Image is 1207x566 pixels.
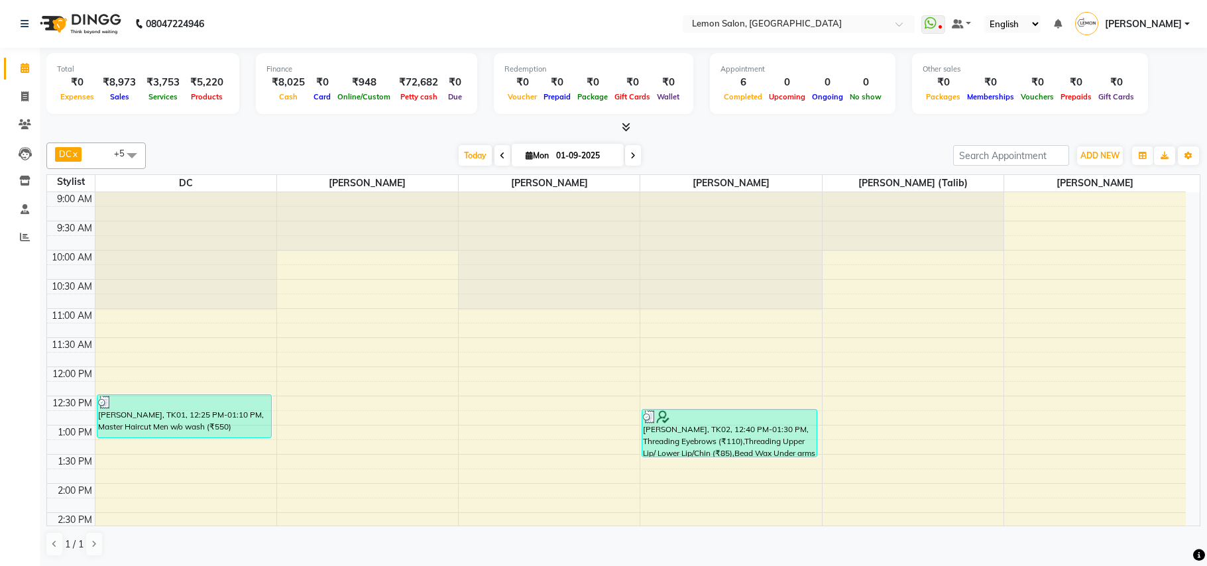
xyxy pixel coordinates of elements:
span: No show [846,92,885,101]
span: Upcoming [766,92,809,101]
div: 0 [766,75,809,90]
div: ₹5,220 [185,75,229,90]
span: Mon [522,150,552,160]
span: Ongoing [809,92,846,101]
div: Appointment [720,64,885,75]
span: Voucher [504,92,540,101]
div: ₹0 [1017,75,1057,90]
div: Redemption [504,64,683,75]
div: ₹0 [923,75,964,90]
span: DC [95,175,276,192]
span: [PERSON_NAME] [459,175,640,192]
span: Online/Custom [334,92,394,101]
span: Products [188,92,226,101]
div: Finance [266,64,467,75]
span: Gift Cards [1095,92,1137,101]
span: [PERSON_NAME] [640,175,821,192]
span: Completed [720,92,766,101]
div: [PERSON_NAME], TK01, 12:25 PM-01:10 PM, Master Haircut Men w/o wash (₹550) [97,395,272,437]
span: Petty cash [397,92,441,101]
div: ₹3,753 [141,75,185,90]
div: [PERSON_NAME], TK02, 12:40 PM-01:30 PM, Threading Eyebrows (₹110),Threading Upper Lip/ Lower Lip/... [642,410,817,457]
div: ₹0 [654,75,683,90]
div: 10:00 AM [49,251,95,264]
div: ₹0 [540,75,574,90]
img: logo [34,5,125,42]
div: 0 [846,75,885,90]
div: ₹0 [57,75,97,90]
span: Prepaids [1057,92,1095,101]
input: Search Appointment [953,145,1069,166]
input: 2025-09-01 [552,146,618,166]
span: Sales [107,92,133,101]
span: Prepaid [540,92,574,101]
span: Today [459,145,492,166]
div: 11:00 AM [49,309,95,323]
span: Vouchers [1017,92,1057,101]
div: ₹0 [504,75,540,90]
img: Viraj Gamre [1075,12,1098,35]
div: 2:00 PM [55,484,95,498]
div: Stylist [47,175,95,189]
button: ADD NEW [1077,146,1123,165]
div: ₹0 [310,75,334,90]
div: 0 [809,75,846,90]
span: ADD NEW [1080,150,1120,160]
span: Due [445,92,465,101]
div: ₹0 [443,75,467,90]
div: 2:30 PM [55,513,95,527]
div: 10:30 AM [49,280,95,294]
div: ₹8,973 [97,75,141,90]
div: 11:30 AM [49,338,95,352]
span: [PERSON_NAME] [1105,17,1182,31]
span: DC [59,148,72,159]
span: Cash [276,92,301,101]
span: Expenses [57,92,97,101]
div: ₹0 [611,75,654,90]
span: Packages [923,92,964,101]
div: 9:30 AM [54,221,95,235]
div: ₹0 [1095,75,1137,90]
span: +5 [114,148,135,158]
b: 08047224946 [146,5,204,42]
div: 1:30 PM [55,455,95,469]
div: 6 [720,75,766,90]
a: x [72,148,78,159]
div: ₹0 [574,75,611,90]
div: ₹8,025 [266,75,310,90]
span: Package [574,92,611,101]
div: ₹0 [1057,75,1095,90]
span: Card [310,92,334,101]
span: Services [145,92,181,101]
span: Wallet [654,92,683,101]
span: Memberships [964,92,1017,101]
div: Total [57,64,229,75]
div: 12:00 PM [50,367,95,381]
span: [PERSON_NAME] [1004,175,1186,192]
div: Other sales [923,64,1137,75]
span: Gift Cards [611,92,654,101]
div: 1:00 PM [55,425,95,439]
div: 9:00 AM [54,192,95,206]
span: [PERSON_NAME] [277,175,458,192]
span: 1 / 1 [65,538,84,551]
div: ₹72,682 [394,75,443,90]
div: 12:30 PM [50,396,95,410]
div: ₹948 [334,75,394,90]
span: [PERSON_NAME] (Talib) [823,175,1004,192]
div: ₹0 [964,75,1017,90]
